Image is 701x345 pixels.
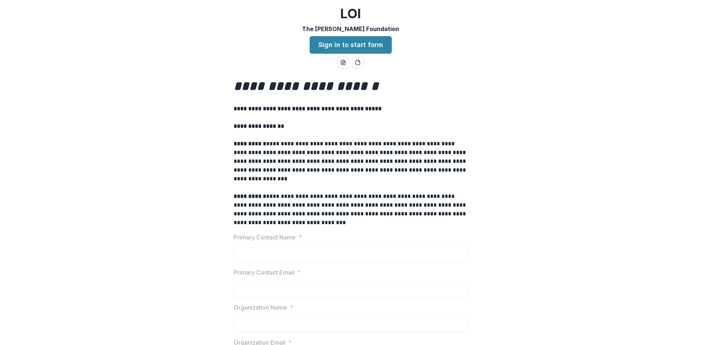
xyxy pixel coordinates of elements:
[337,57,349,68] button: word-download
[310,36,392,54] a: Sign in to start form
[352,57,364,68] button: pdf-download
[234,303,287,312] p: Organization Name
[302,24,399,33] p: The [PERSON_NAME] Foundation
[234,233,296,242] p: Primary Contact Name
[340,6,361,22] h2: LOI
[234,268,294,277] p: Primary Contact Email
